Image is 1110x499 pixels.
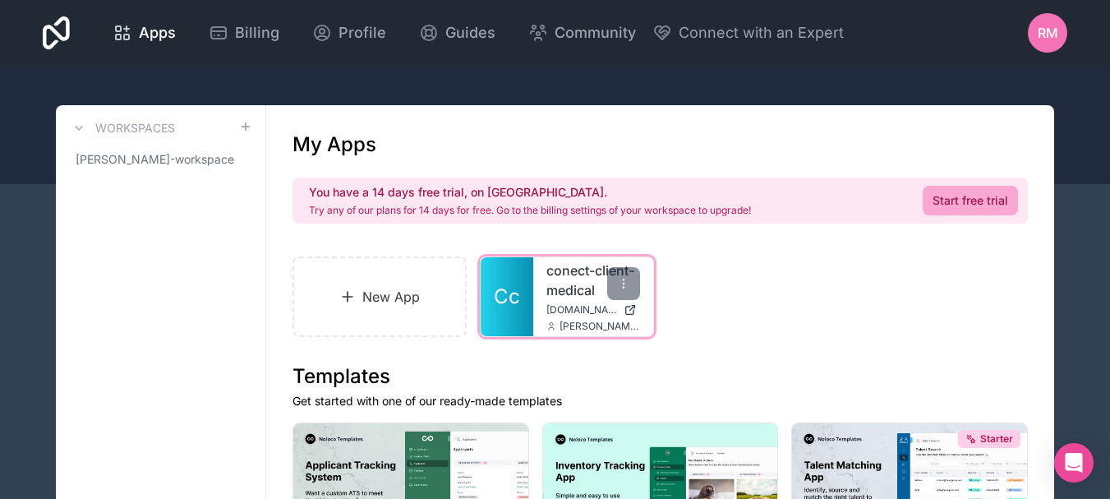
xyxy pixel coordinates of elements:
[99,15,189,51] a: Apps
[445,21,495,44] span: Guides
[196,15,292,51] a: Billing
[406,15,509,51] a: Guides
[299,15,399,51] a: Profile
[494,284,520,310] span: Cc
[546,303,640,316] a: [DOMAIN_NAME]
[76,151,234,168] span: [PERSON_NAME]-workspace
[292,132,376,158] h1: My Apps
[292,256,467,337] a: New App
[980,432,1013,446] span: Starter
[309,204,751,217] p: Try any of our plans for 14 days for free. Go to the billing settings of your workspace to upgrade!
[546,261,640,300] a: conect-client-medical
[292,363,1028,390] h1: Templates
[546,303,617,316] span: [DOMAIN_NAME]
[481,257,533,336] a: Cc
[292,393,1028,409] p: Get started with one of our ready-made templates
[923,186,1018,215] a: Start free trial
[309,184,751,201] h2: You have a 14 days free trial, on [GEOGRAPHIC_DATA].
[515,15,649,51] a: Community
[1038,23,1058,43] span: RM
[139,21,176,44] span: Apps
[555,21,636,44] span: Community
[235,21,279,44] span: Billing
[69,118,175,138] a: Workspaces
[95,120,175,136] h3: Workspaces
[652,21,844,44] button: Connect with an Expert
[339,21,386,44] span: Profile
[560,320,640,333] span: [PERSON_NAME][EMAIL_ADDRESS][DOMAIN_NAME]
[679,21,844,44] span: Connect with an Expert
[1054,443,1094,483] div: Open Intercom Messenger
[69,145,252,174] a: [PERSON_NAME]-workspace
